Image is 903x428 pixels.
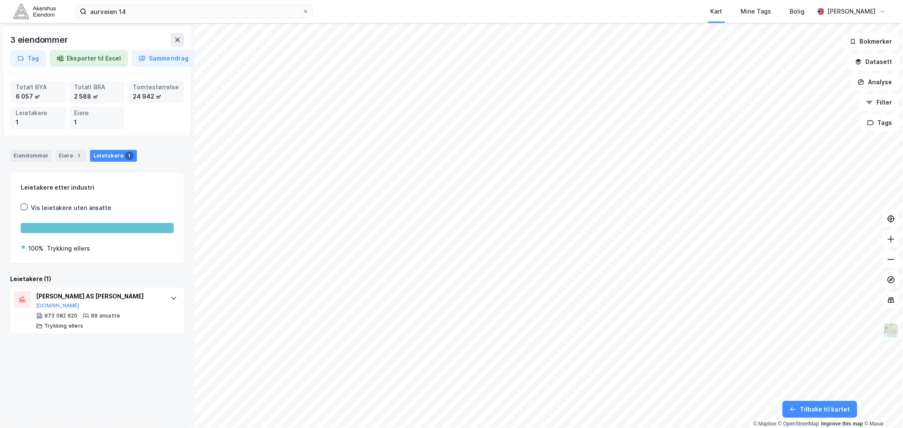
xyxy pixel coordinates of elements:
[16,83,61,92] div: Totalt BYA
[36,302,79,309] button: [DOMAIN_NAME]
[753,421,777,427] a: Mapbox
[883,323,899,339] img: Z
[843,33,900,50] button: Bokmerker
[859,94,900,111] button: Filter
[75,152,83,160] div: 1
[36,291,162,301] div: [PERSON_NAME] AS [PERSON_NAME]
[74,83,120,92] div: Totalt BRA
[55,150,87,162] div: Eiere
[133,92,179,101] div: 24 942 ㎡
[74,108,120,118] div: Eiere
[87,5,302,18] input: Søk på adresse, matrikkel, gårdeiere, leietakere eller personer
[821,421,863,427] a: Improve this map
[828,6,876,17] div: [PERSON_NAME]
[778,421,819,427] a: OpenStreetMap
[49,50,128,67] button: Eksporter til Excel
[790,6,805,17] div: Bolig
[74,118,120,127] div: 1
[14,4,56,19] img: akershus-eiendom-logo.9091f326c980b4bce74ccdd9f866810c.svg
[10,274,184,284] div: Leietakere (1)
[28,243,44,254] div: 100%
[44,312,77,319] div: 973 082 620
[44,323,83,329] div: Trykking ellers
[91,312,120,319] div: 99 ansatte
[21,182,174,193] div: Leietakere etter industri
[711,6,722,17] div: Kart
[74,92,120,101] div: 2 588 ㎡
[851,74,900,91] button: Analyse
[783,401,857,418] button: Tilbake til kartet
[861,387,903,428] div: Kontrollprogram for chat
[861,387,903,428] iframe: Chat Widget
[131,50,196,67] button: Sammendrag
[125,152,134,160] div: 1
[10,33,70,47] div: 3 eiendommer
[16,92,61,101] div: 6 057 ㎡
[47,243,90,254] div: Trykking ellers
[10,50,46,67] button: Tag
[16,108,61,118] div: Leietakere
[90,150,137,162] div: Leietakere
[133,83,179,92] div: Tomtestørrelse
[741,6,772,17] div: Mine Tags
[860,114,900,131] button: Tags
[31,203,111,213] div: Vis leietakere uten ansatte
[848,53,900,70] button: Datasett
[16,118,61,127] div: 1
[10,150,52,162] div: Eiendommer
